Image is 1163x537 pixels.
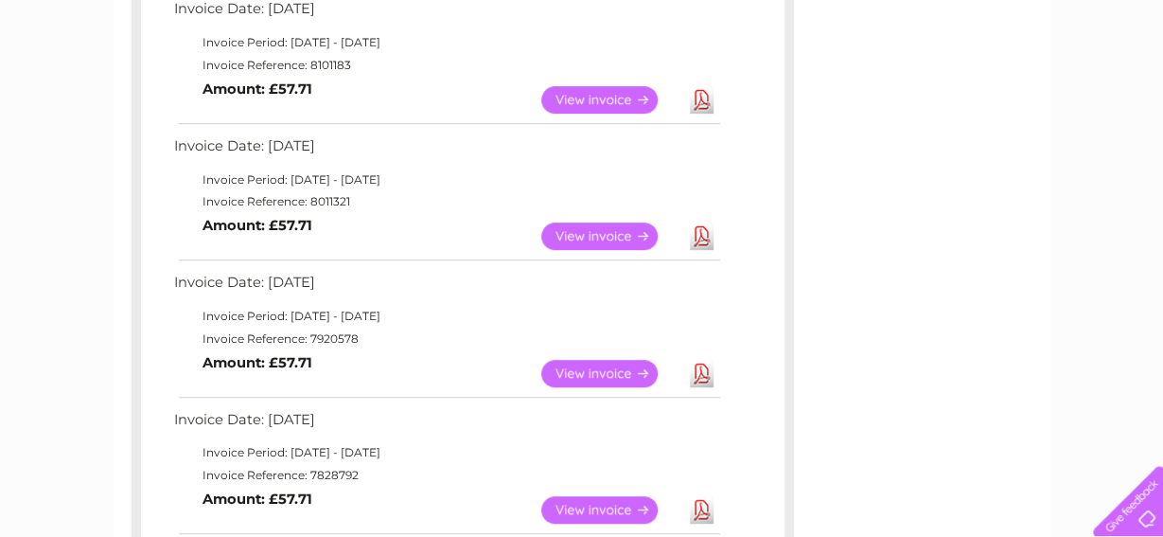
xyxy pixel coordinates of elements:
td: Invoice Period: [DATE] - [DATE] [169,169,723,191]
td: Invoice Reference: 7920578 [169,328,723,350]
a: Water [830,81,866,95]
td: Invoice Period: [DATE] - [DATE] [169,441,723,464]
a: Blog [998,81,1026,95]
a: 0333 014 3131 [806,9,937,33]
a: View [541,496,680,524]
td: Invoice Reference: 7828792 [169,464,723,487]
a: Download [690,496,714,524]
a: View [541,223,680,250]
a: Download [690,360,714,387]
td: Invoice Period: [DATE] - [DATE] [169,305,723,328]
a: Telecoms [930,81,987,95]
a: Contact [1037,81,1084,95]
b: Amount: £57.71 [203,217,312,234]
b: Amount: £57.71 [203,491,312,508]
a: Energy [877,81,919,95]
img: logo.png [41,49,137,107]
td: Invoice Date: [DATE] [169,134,723,169]
a: View [541,360,680,387]
a: Download [690,86,714,114]
b: Amount: £57.71 [203,354,312,371]
b: Amount: £57.71 [203,81,312,98]
div: Clear Business is a trading name of Verastar Limited (registered in [GEOGRAPHIC_DATA] No. 3667643... [135,10,1030,92]
a: Download [690,223,714,250]
td: Invoice Reference: 8101183 [169,54,723,77]
a: View [541,86,680,114]
td: Invoice Date: [DATE] [169,270,723,305]
td: Invoice Reference: 8011321 [169,190,723,213]
td: Invoice Date: [DATE] [169,407,723,442]
td: Invoice Period: [DATE] - [DATE] [169,31,723,54]
a: Log out [1101,81,1145,95]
